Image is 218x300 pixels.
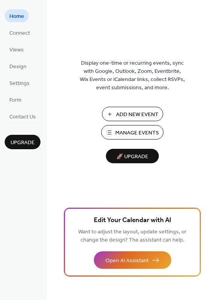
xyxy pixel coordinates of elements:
[5,135,40,149] button: Upgrade
[80,59,185,92] span: Display one-time or recurring events, sync with Google, Outlook, Zoom, Eventbrite, Wix Events or ...
[111,152,154,162] span: 🚀 Upgrade
[9,63,26,71] span: Design
[11,139,35,147] span: Upgrade
[9,46,24,54] span: Views
[116,111,158,119] span: Add New Event
[5,110,40,123] a: Contact Us
[102,107,163,121] button: Add New Event
[5,43,28,56] a: Views
[5,9,29,22] a: Home
[9,79,30,88] span: Settings
[105,257,149,265] span: Open AI Assistant
[5,76,34,89] a: Settings
[115,129,159,137] span: Manage Events
[101,125,163,139] button: Manage Events
[9,96,21,104] span: Form
[5,26,35,39] a: Connect
[5,60,31,72] a: Design
[9,29,30,37] span: Connect
[9,12,24,21] span: Home
[9,113,36,121] span: Contact Us
[106,149,159,163] button: 🚀 Upgrade
[5,93,26,106] a: Form
[94,215,171,226] span: Edit Your Calendar with AI
[94,251,171,269] button: Open AI Assistant
[78,227,186,245] span: Want to adjust the layout, update settings, or change the design? The assistant can help.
